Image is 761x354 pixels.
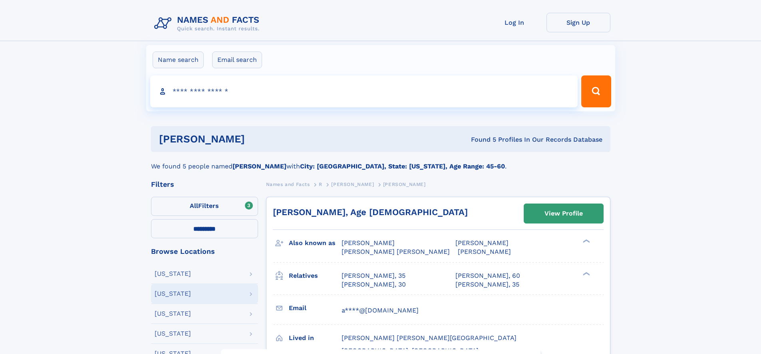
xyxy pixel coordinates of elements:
a: [PERSON_NAME], 30 [342,280,406,289]
a: Log In [483,13,546,32]
span: [PERSON_NAME] [PERSON_NAME][GEOGRAPHIC_DATA] [342,334,517,342]
a: Sign Up [546,13,610,32]
div: ❯ [581,271,590,276]
div: [US_STATE] [155,310,191,317]
h3: Relatives [289,269,342,283]
label: Email search [212,51,262,68]
a: [PERSON_NAME], 35 [342,271,405,280]
span: [PERSON_NAME] [455,239,509,247]
a: [PERSON_NAME] [331,179,374,189]
b: [PERSON_NAME] [232,162,286,170]
a: R [319,179,322,189]
span: [PERSON_NAME] [458,248,511,255]
a: [PERSON_NAME], 35 [455,280,519,289]
div: Browse Locations [151,248,258,255]
input: search input [150,75,578,107]
h3: Lived in [289,331,342,345]
span: [PERSON_NAME] [PERSON_NAME] [342,248,450,255]
div: [US_STATE] [155,271,191,277]
a: View Profile [524,204,603,223]
div: View Profile [544,204,583,223]
h3: Also known as [289,236,342,250]
a: [PERSON_NAME], Age [DEMOGRAPHIC_DATA] [273,207,468,217]
div: Filters [151,181,258,188]
div: We found 5 people named with . [151,152,610,171]
a: [PERSON_NAME], 60 [455,271,520,280]
button: Search Button [581,75,611,107]
div: Found 5 Profiles In Our Records Database [358,135,602,144]
div: [US_STATE] [155,291,191,297]
span: [PERSON_NAME] [331,182,374,187]
span: R [319,182,322,187]
span: All [190,202,198,210]
span: [PERSON_NAME] [383,182,426,187]
span: [PERSON_NAME] [342,239,395,247]
a: Names and Facts [266,179,310,189]
div: ❯ [581,239,590,244]
b: City: [GEOGRAPHIC_DATA], State: [US_STATE], Age Range: 45-60 [300,162,505,170]
label: Filters [151,197,258,216]
label: Name search [153,51,204,68]
h1: [PERSON_NAME] [159,134,358,144]
h3: Email [289,301,342,315]
div: [US_STATE] [155,330,191,337]
img: Logo Names and Facts [151,13,266,34]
